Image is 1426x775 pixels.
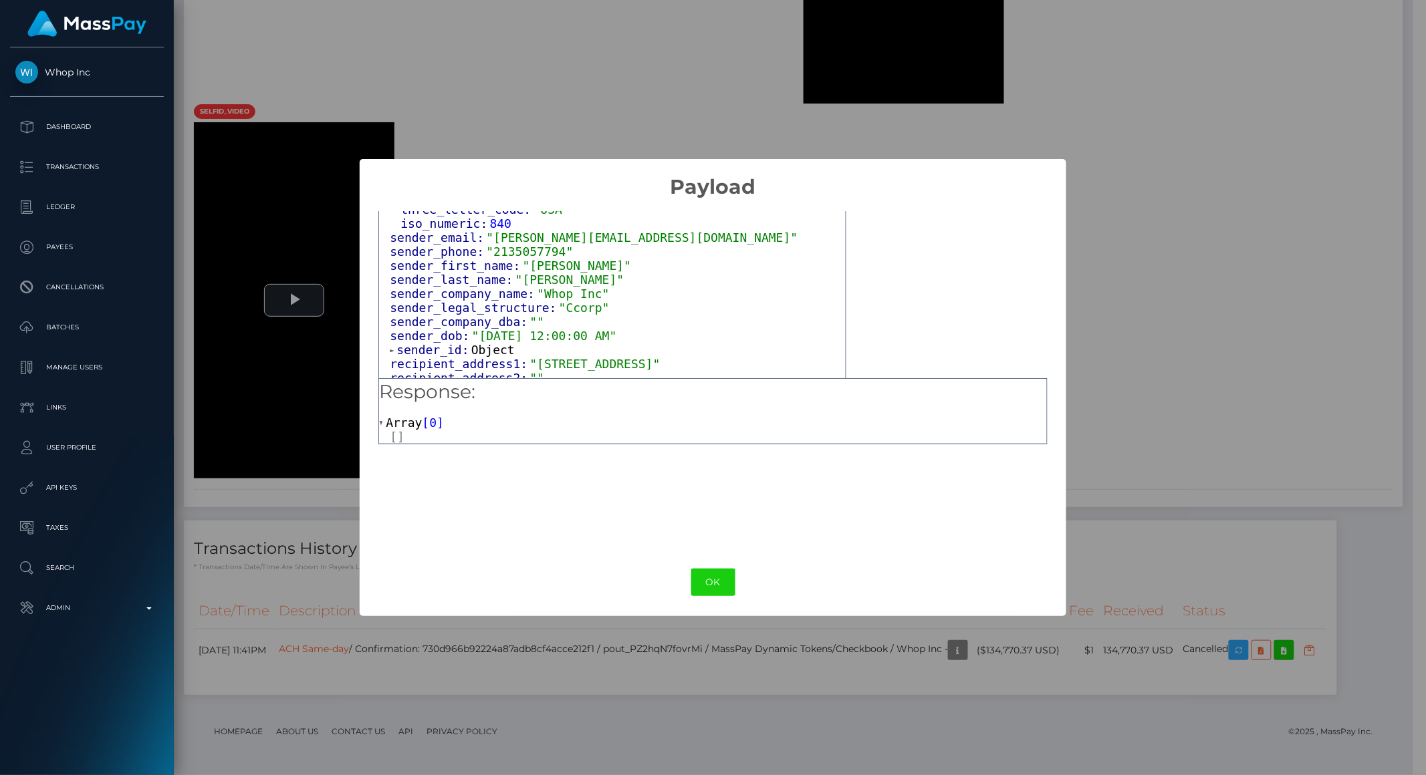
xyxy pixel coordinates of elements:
span: sender_dob: [390,329,471,343]
p: Payees [15,237,158,257]
span: sender_id: [396,343,471,357]
span: sender_company_dba: [390,315,529,329]
span: [ [423,416,430,430]
span: "" [530,371,545,385]
span: sender_legal_structure: [390,301,558,315]
span: "Ccorp" [559,301,610,315]
p: Manage Users [15,357,158,377]
p: Taxes [15,518,158,538]
span: Array [386,416,422,430]
span: ] [437,416,444,430]
span: sender_phone: [390,245,486,259]
p: Admin [15,598,158,618]
p: Cancellations [15,277,158,297]
span: 840 [490,216,512,230]
span: "2135057794" [487,245,574,259]
span: "Whop Inc" [537,287,609,301]
span: sender_first_name: [390,259,522,273]
p: Search [15,558,158,578]
span: "[STREET_ADDRESS]" [530,357,661,371]
p: User Profile [15,438,158,458]
span: sender_email: [390,230,486,245]
span: "[DATE] 12:00:00 AM" [472,329,617,343]
span: sender_last_name: [390,273,515,287]
h5: Response: [379,379,1046,406]
span: 0 [429,416,437,430]
h2: Payload [360,159,1067,199]
img: Whop Inc [15,61,38,84]
span: sender_company_name: [390,287,537,301]
span: "[PERSON_NAME]" [515,273,624,287]
p: Transactions [15,157,158,177]
span: "[PERSON_NAME]" [523,259,632,273]
img: MassPay Logo [27,11,146,37]
span: "" [530,315,545,329]
p: Links [15,398,158,418]
span: recipient_address2: [390,371,529,385]
span: "[PERSON_NAME][EMAIL_ADDRESS][DOMAIN_NAME]" [487,230,798,245]
p: Batches [15,317,158,337]
p: API Keys [15,478,158,498]
span: recipient_address1: [390,357,529,371]
p: Dashboard [15,117,158,137]
span: iso_numeric: [400,216,489,230]
p: Ledger [15,197,158,217]
span: Object [471,343,515,357]
button: OK [691,569,735,596]
span: Whop Inc [10,66,164,78]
